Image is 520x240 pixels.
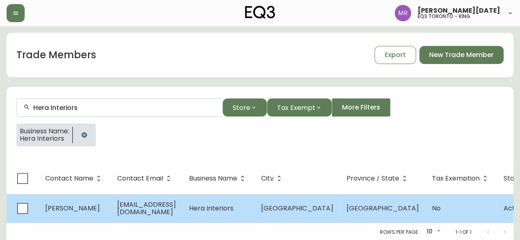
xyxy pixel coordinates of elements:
[267,98,332,117] button: Tax Exempt
[277,103,315,113] span: Tax Exempt
[45,176,93,181] span: Contact Name
[189,175,248,182] span: Business Name
[342,103,380,112] span: More Filters
[395,5,411,21] img: 433a7fc21d7050a523c0a08e44de74d9
[418,14,470,19] h5: eq3 toronto - king
[432,176,480,181] span: Tax Exemption
[332,98,391,117] button: More Filters
[261,203,333,213] span: [GEOGRAPHIC_DATA]
[380,229,419,236] p: Rows per page:
[117,200,176,217] span: [EMAIL_ADDRESS][DOMAIN_NAME]
[261,176,274,181] span: City
[422,225,442,239] div: 10
[33,104,216,112] input: Search
[347,176,399,181] span: Province / State
[432,203,441,213] span: No
[233,103,250,113] span: Store
[432,175,490,182] span: Tax Exemption
[418,7,500,14] span: [PERSON_NAME][DATE]
[419,46,504,64] button: New Trade Member
[20,128,69,135] span: Business Name:
[117,176,163,181] span: Contact Email
[347,175,410,182] span: Province / State
[189,203,233,213] span: Hera Interiors
[20,135,69,142] span: Hera Interiors
[347,203,419,213] span: [GEOGRAPHIC_DATA]
[45,203,100,213] span: [PERSON_NAME]
[455,229,471,236] p: 1-1 of 1
[45,175,104,182] span: Contact Name
[245,6,275,19] img: logo
[385,50,406,59] span: Export
[374,46,416,64] button: Export
[16,48,96,62] h1: Trade Members
[189,176,237,181] span: Business Name
[222,98,267,117] button: Store
[117,175,174,182] span: Contact Email
[429,50,494,59] span: New Trade Member
[261,175,284,182] span: City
